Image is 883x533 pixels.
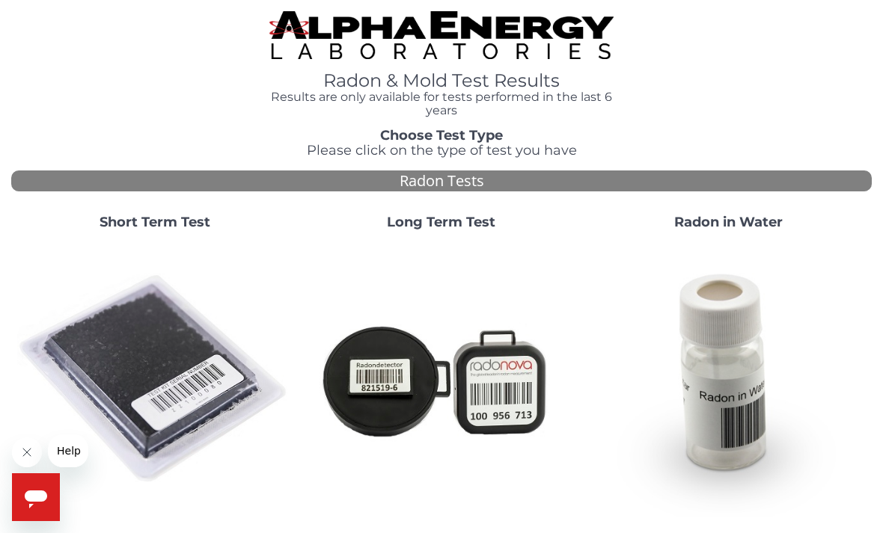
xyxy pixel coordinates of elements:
strong: Long Term Test [387,214,495,230]
img: ShortTerm.jpg [17,242,292,517]
iframe: Message from company [48,434,88,467]
h4: Results are only available for tests performed in the last 6 years [269,90,614,117]
iframe: Close message [12,437,42,467]
strong: Choose Test Type [380,127,503,144]
strong: Short Term Test [100,214,210,230]
div: Radon Tests [11,170,872,192]
img: TightCrop.jpg [269,11,614,59]
img: RadoninWater.jpg [591,242,866,517]
iframe: Button to launch messaging window [12,473,60,521]
span: Please click on the type of test you have [307,142,577,158]
h1: Radon & Mold Test Results [269,71,614,90]
strong: Radon in Water [674,214,783,230]
img: Radtrak2vsRadtrak3.jpg [304,242,578,517]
